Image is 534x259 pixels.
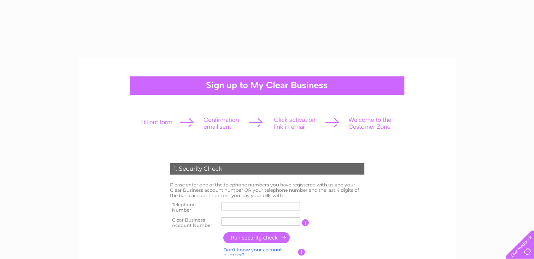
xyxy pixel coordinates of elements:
th: Clear Business Account Number [168,215,220,230]
input: Information [298,249,305,256]
th: Telephone Number [168,200,220,215]
div: 1. Security Check [170,163,364,175]
input: Information [302,219,309,226]
td: Please enter one of the telephone numbers you have registered with us and your Clear Business acc... [168,180,366,200]
a: Don't know your account number? [223,247,282,258]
